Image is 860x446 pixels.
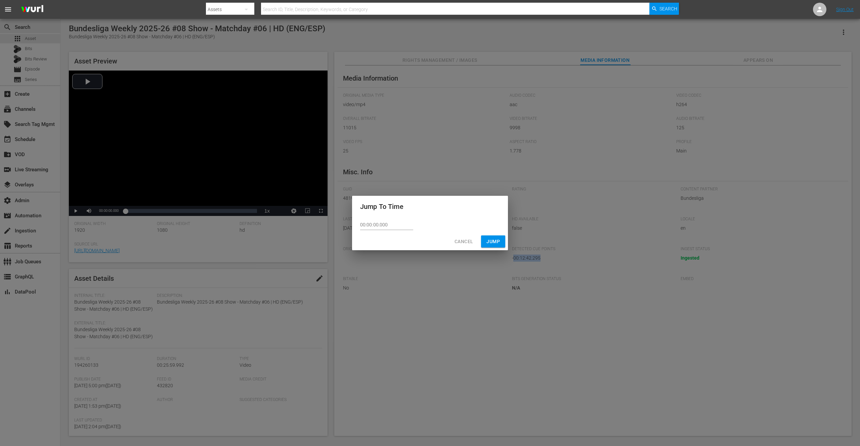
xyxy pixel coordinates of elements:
button: Jump [481,235,505,248]
span: menu [4,5,12,13]
a: Sign Out [836,7,854,12]
span: Cancel [455,237,473,246]
button: Cancel [449,235,478,248]
span: Jump [486,237,500,246]
img: ans4CAIJ8jUAAAAAAAAAAAAAAAAAAAAAAAAgQb4GAAAAAAAAAAAAAAAAAAAAAAAAJMjXAAAAAAAAAAAAAAAAAAAAAAAAgAT5G... [16,2,48,17]
h2: Jump To Time [360,201,500,212]
span: Search [659,3,677,15]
